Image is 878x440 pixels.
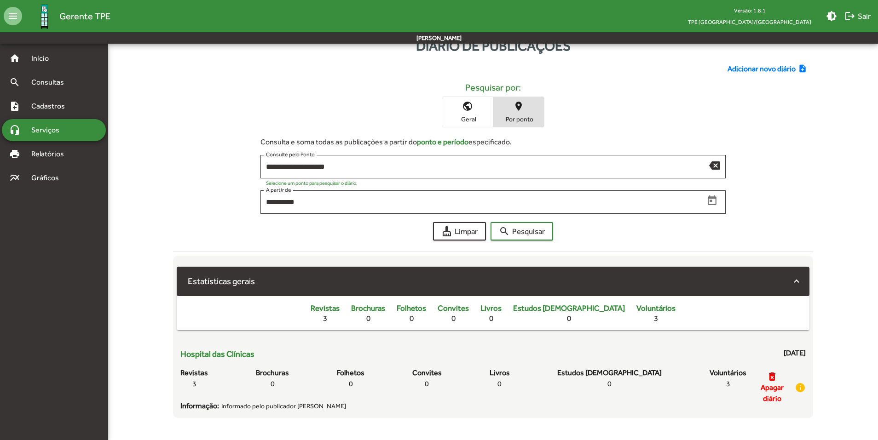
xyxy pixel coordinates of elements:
[22,1,110,31] a: Gerente TPE
[490,367,510,378] span: Livros
[513,101,524,112] mat-icon: place
[59,9,110,23] span: Gerente TPE
[188,275,787,288] mat-panel-title: Estatísticas gerais
[636,303,676,313] span: Voluntários
[337,367,364,378] span: Folhetos
[441,223,478,240] span: Limpar
[499,226,510,237] mat-icon: search
[417,137,468,146] strong: ponto e período
[784,348,806,360] span: [DATE]
[841,8,874,24] button: Sair
[29,1,59,31] img: Logo
[513,303,625,313] span: Estudos [DEMOGRAPHIC_DATA]
[366,314,370,323] span: 0
[9,53,20,64] mat-icon: home
[180,82,805,93] h5: Pesquisar por:
[26,77,76,88] span: Consultas
[26,149,76,160] span: Relatórios
[180,367,208,378] span: Revistas
[26,53,62,64] span: Início
[192,378,196,389] span: 3
[349,378,353,389] span: 0
[425,378,429,389] span: 0
[726,378,730,389] span: 3
[271,378,275,389] span: 0
[351,303,385,313] span: Brochuras
[26,125,72,136] span: Serviços
[767,371,778,382] mat-icon: delete_forever
[451,314,456,323] span: 0
[433,222,486,240] button: Limpar
[462,101,473,112] mat-icon: public
[826,11,837,22] mat-icon: brightness_medium
[9,149,20,160] mat-icon: print
[709,160,720,171] mat-icon: backspace
[497,378,502,389] span: 0
[9,172,20,183] mat-icon: multiline_chart
[9,77,20,88] mat-icon: search
[491,222,553,240] button: Pesquisar
[260,137,726,148] div: Consulta e soma todas as publicações a partir do especificado.
[4,7,22,25] mat-icon: menu
[499,223,545,240] span: Pesquisar
[567,314,571,323] span: 0
[256,367,289,378] span: Brochuras
[9,101,20,112] mat-icon: note_add
[438,303,469,313] span: Convites
[442,97,493,127] button: Geral
[557,367,662,378] span: Estudos [DEMOGRAPHIC_DATA]
[844,11,855,22] mat-icon: logout
[728,63,796,74] span: Adicionar novo diário
[266,180,358,186] mat-hint: Selecione um ponto para pesquisar o diário.
[410,314,414,323] span: 0
[221,401,346,411] small: Informado pelo publicador [PERSON_NAME]
[489,314,493,323] span: 0
[397,303,426,313] span: Folhetos
[607,378,612,389] span: 0
[445,115,491,123] span: Geral
[180,348,254,360] span: Hospital das Clínicas
[9,125,20,136] mat-icon: headset_mic
[704,193,720,209] button: Open calendar
[480,303,502,313] span: Livros
[26,101,77,112] span: Cadastros
[798,64,809,74] mat-icon: note_add
[493,97,544,127] button: Por ponto
[311,303,340,313] span: Revistas
[795,382,806,393] mat-icon: info
[681,5,819,16] div: Versão: 1.8.1
[441,226,452,237] mat-icon: cleaning_services
[26,172,71,183] span: Gráficos
[710,367,746,378] span: Voluntários
[180,400,219,411] span: Informação:
[753,382,791,404] span: Apagar diário
[844,8,871,24] span: Sair
[412,367,442,378] span: Convites
[496,115,542,123] span: Por ponto
[654,314,658,323] span: 3
[177,267,809,296] mat-expansion-panel-header: Estatísticas gerais
[323,314,327,323] span: 3
[177,296,809,330] div: Estatísticas gerais
[681,16,819,28] span: TPE [GEOGRAPHIC_DATA]/[GEOGRAPHIC_DATA]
